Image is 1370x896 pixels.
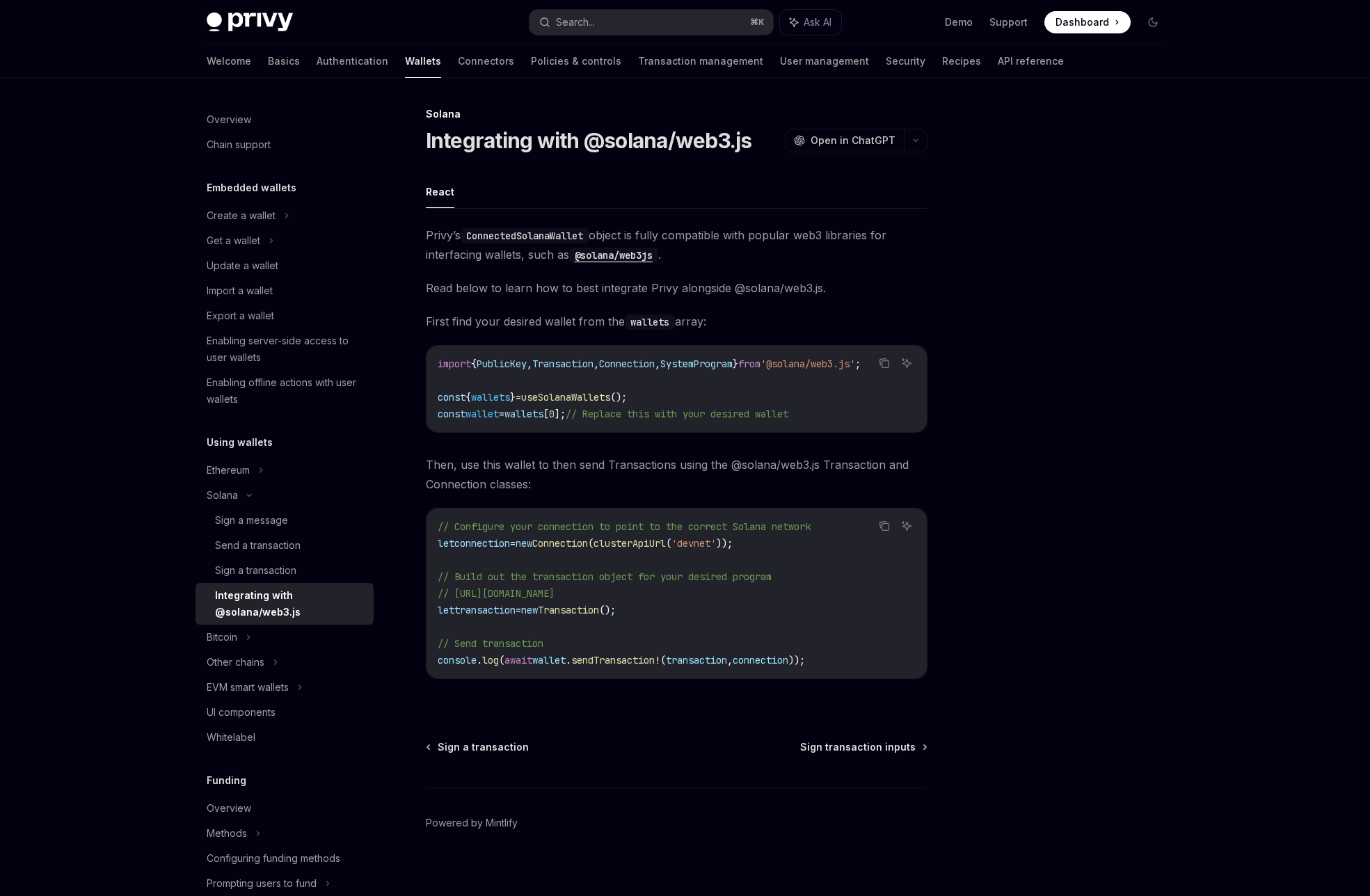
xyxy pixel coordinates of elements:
[671,537,716,550] span: 'devnet'
[599,604,616,616] span: ();
[438,587,555,600] span: // [URL][DOMAIN_NAME]
[555,408,566,420] span: ];
[207,487,238,504] div: Solana
[426,128,752,153] h1: Integrating with @solana/web3.js
[989,15,1028,29] a: Support
[196,846,374,871] a: Configuring funding methods
[438,570,772,583] span: // Build out the transaction object for your desired program
[196,107,374,132] a: Overview
[477,654,482,666] span: .
[610,391,627,403] span: ();
[516,537,532,550] span: new
[215,587,365,621] div: Integrating with @solana/web3.js
[207,333,365,366] div: Enabling server-side access to user wallets
[438,740,529,754] span: Sign a transaction
[588,537,594,550] span: (
[638,45,763,78] a: Transaction management
[471,391,510,403] span: wallets
[215,562,296,579] div: Sign a transaction
[594,358,599,370] span: ,
[655,654,660,666] span: !
[504,654,532,666] span: await
[207,462,250,479] div: Ethereum
[538,604,599,616] span: Transaction
[438,520,811,533] span: // Configure your connection to point to the correct Solana network
[438,604,454,616] span: let
[207,654,264,671] div: Other chains
[738,358,760,370] span: from
[207,207,276,224] div: Create a wallet
[196,725,374,750] a: Whitelabel
[207,179,296,196] h5: Embedded wallets
[733,358,738,370] span: }
[886,45,925,78] a: Security
[655,358,660,370] span: ,
[1056,15,1109,29] span: Dashboard
[196,796,374,821] a: Overview
[196,508,374,533] a: Sign a message
[207,136,271,153] div: Chain support
[426,175,454,208] button: React
[196,328,374,370] a: Enabling server-side access to user wallets
[804,15,831,29] span: Ask AI
[438,408,465,420] span: const
[207,257,278,274] div: Update a wallet
[499,654,504,666] span: (
[471,358,477,370] span: {
[727,654,733,666] span: ,
[499,408,504,420] span: =
[543,408,549,420] span: [
[521,391,610,403] span: useSolanaWallets
[196,583,374,625] a: Integrating with @solana/web3.js
[532,537,588,550] span: Connection
[196,253,374,278] a: Update a wallet
[438,391,465,403] span: const
[529,10,773,35] button: Search...⌘K
[405,45,441,78] a: Wallets
[461,228,589,243] code: ConnectedSolanaWallet
[660,654,666,666] span: (
[750,17,765,28] span: ⌘ K
[898,517,916,535] button: Ask AI
[207,825,247,842] div: Methods
[666,537,671,550] span: (
[516,391,521,403] span: =
[625,314,675,330] code: wallets
[733,654,788,666] span: connection
[571,654,655,666] span: sendTransaction
[780,45,869,78] a: User management
[945,15,973,29] a: Demo
[438,637,543,650] span: // Send transaction
[438,654,477,666] span: console
[569,248,658,262] a: @solana/web3js
[426,455,927,494] span: Then, use this wallet to then send Transactions using the @solana/web3.js Transaction and Connect...
[594,537,666,550] span: clusterApiUrl
[527,358,532,370] span: ,
[207,772,246,789] h5: Funding
[532,358,594,370] span: Transaction
[207,679,289,696] div: EVM smart wallets
[207,629,237,646] div: Bitcoin
[760,358,855,370] span: '@solana/web3.js'
[875,517,893,535] button: Copy the contents from the code block
[196,533,374,558] a: Send a transaction
[215,537,301,554] div: Send a transaction
[477,358,527,370] span: PublicKey
[566,654,571,666] span: .
[556,14,595,31] div: Search...
[207,307,274,324] div: Export a wallet
[207,729,255,746] div: Whitelabel
[521,604,538,616] span: new
[438,358,471,370] span: import
[215,512,288,529] div: Sign a message
[531,45,621,78] a: Policies & controls
[196,558,374,583] a: Sign a transaction
[426,225,927,264] span: Privy’s object is fully compatible with popular web3 libraries for interfacing wallets, such as .
[800,740,916,754] span: Sign transaction inputs
[811,134,895,147] span: Open in ChatGPT
[660,358,733,370] span: SystemProgram
[207,13,293,32] img: dark logo
[426,278,927,298] span: Read below to learn how to best integrate Privy alongside @solana/web3.js.
[426,312,927,331] span: First find your desired wallet from the array:
[207,45,251,78] a: Welcome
